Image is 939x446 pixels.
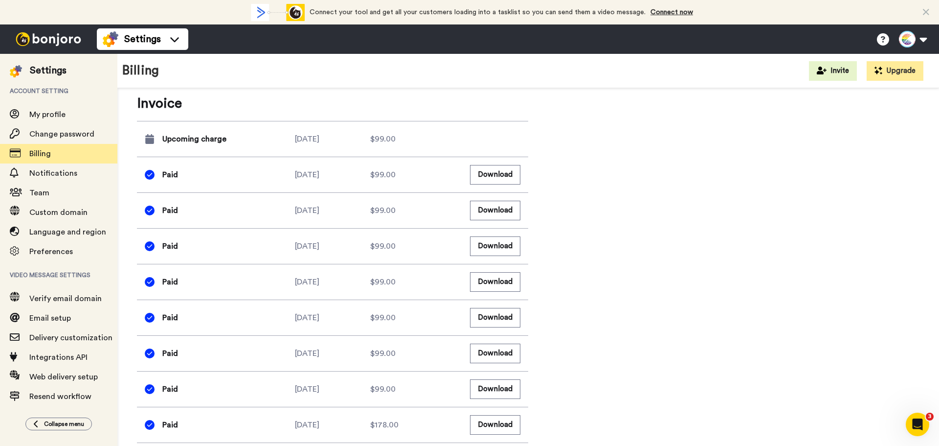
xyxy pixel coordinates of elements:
[926,413,934,421] span: 3
[162,240,178,252] span: Paid
[370,383,396,395] span: $99.00
[12,32,85,46] img: bj-logo-header-white.svg
[162,312,178,324] span: Paid
[370,205,396,216] span: $99.00
[470,308,520,327] button: Download
[44,420,84,428] span: Collapse menu
[470,201,520,220] button: Download
[29,373,98,381] span: Web delivery setup
[29,209,88,216] span: Custom domain
[295,348,370,359] div: [DATE]
[867,61,923,81] button: Upgrade
[29,314,71,322] span: Email setup
[162,419,178,431] span: Paid
[906,413,929,436] iframe: Intercom live chat
[162,205,178,216] span: Paid
[124,32,161,46] span: Settings
[370,419,399,431] span: $178.00
[29,111,66,118] span: My profile
[103,31,118,47] img: settings-colored.svg
[29,169,77,177] span: Notifications
[809,61,857,81] button: Invite
[370,312,396,324] span: $99.00
[29,189,49,197] span: Team
[30,64,67,77] div: Settings
[295,169,370,181] div: [DATE]
[162,133,226,145] span: Upcoming charge
[470,344,520,363] button: Download
[295,133,370,145] div: [DATE]
[470,379,520,399] button: Download
[25,418,92,430] button: Collapse menu
[470,236,520,256] button: Download
[650,9,693,16] a: Connect now
[29,150,51,158] span: Billing
[29,334,112,342] span: Delivery customization
[310,9,646,16] span: Connect your tool and get all your customers loading into a tasklist so you can send them a video...
[10,65,22,77] img: settings-colored.svg
[29,353,88,361] span: Integrations API
[370,133,446,145] div: $99.00
[470,415,520,434] button: Download
[29,248,73,256] span: Preferences
[295,240,370,252] div: [DATE]
[295,205,370,216] div: [DATE]
[370,276,396,288] span: $99.00
[29,295,102,303] span: Verify email domain
[295,276,370,288] div: [DATE]
[370,240,396,252] span: $99.00
[162,383,178,395] span: Paid
[251,4,305,21] div: animation
[29,393,91,400] span: Resend workflow
[470,165,520,184] button: Download
[29,228,106,236] span: Language and region
[122,64,159,78] h1: Billing
[162,348,178,359] span: Paid
[295,312,370,324] div: [DATE]
[162,276,178,288] span: Paid
[162,169,178,181] span: Paid
[137,94,528,113] span: Invoice
[295,383,370,395] div: [DATE]
[470,272,520,291] button: Download
[370,348,396,359] span: $99.00
[29,130,94,138] span: Change password
[295,419,370,431] div: [DATE]
[370,169,396,181] span: $99.00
